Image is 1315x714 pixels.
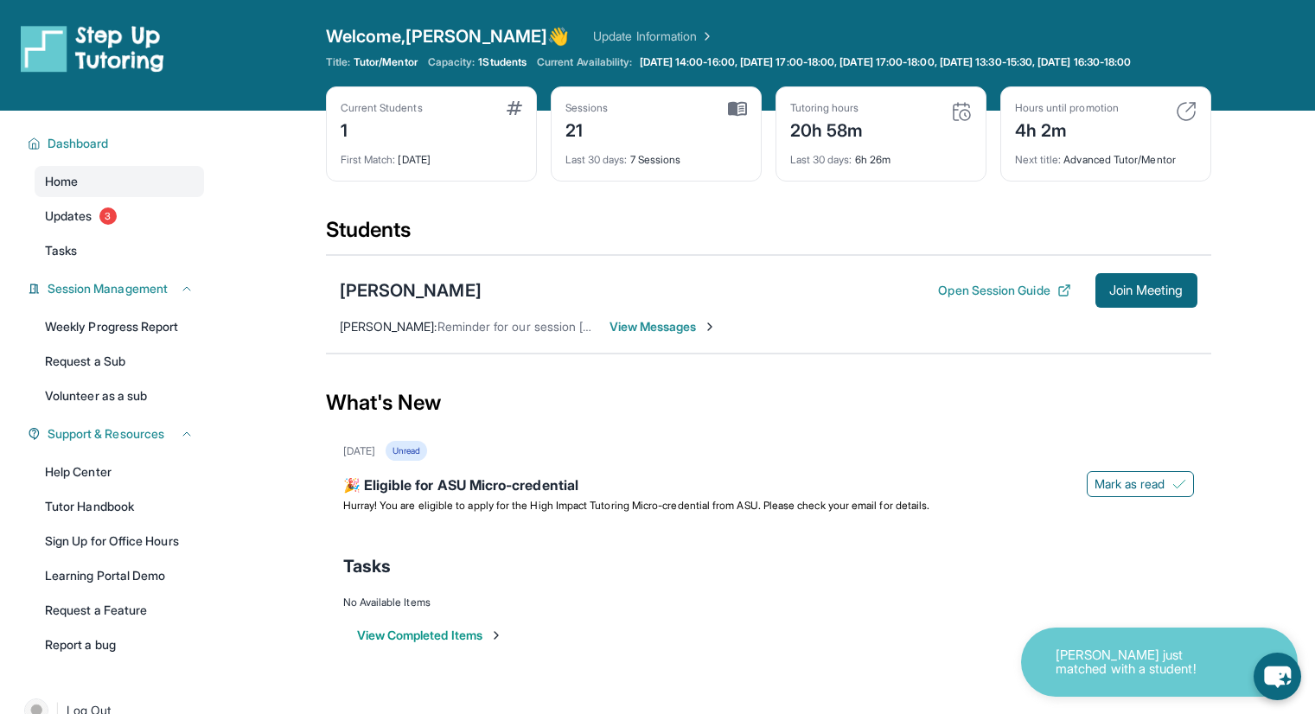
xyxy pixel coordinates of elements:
[636,55,1135,69] a: [DATE] 14:00-16:00, [DATE] 17:00-18:00, [DATE] 17:00-18:00, [DATE] 13:30-15:30, [DATE] 16:30-18:00
[35,311,204,342] a: Weekly Progress Report
[326,216,1211,254] div: Students
[35,560,204,591] a: Learning Portal Demo
[343,475,1194,499] div: 🎉 Eligible for ASU Micro-credential
[48,280,168,297] span: Session Management
[640,55,1132,69] span: [DATE] 14:00-16:00, [DATE] 17:00-18:00, [DATE] 17:00-18:00, [DATE] 13:30-15:30, [DATE] 16:30-18:00
[507,101,522,115] img: card
[35,380,204,411] a: Volunteer as a sub
[45,207,93,225] span: Updates
[35,526,204,557] a: Sign Up for Office Hours
[35,629,204,660] a: Report a bug
[437,319,706,334] span: Reminder for our session [DATE] at 3:00pm PST!
[340,319,437,334] span: [PERSON_NAME] :
[565,143,747,167] div: 7 Sessions
[35,595,204,626] a: Request a Feature
[35,201,204,232] a: Updates3
[326,55,350,69] span: Title:
[41,425,194,443] button: Support & Resources
[1095,475,1165,493] span: Mark as read
[341,143,522,167] div: [DATE]
[41,280,194,297] button: Session Management
[428,55,476,69] span: Capacity:
[703,320,717,334] img: Chevron-Right
[790,115,864,143] div: 20h 58m
[21,24,164,73] img: logo
[354,55,418,69] span: Tutor/Mentor
[343,444,375,458] div: [DATE]
[45,242,77,259] span: Tasks
[728,101,747,117] img: card
[343,596,1194,609] div: No Available Items
[1015,101,1119,115] div: Hours until promotion
[341,101,423,115] div: Current Students
[340,278,482,303] div: [PERSON_NAME]
[357,627,503,644] button: View Completed Items
[35,346,204,377] a: Request a Sub
[341,115,423,143] div: 1
[790,153,852,166] span: Last 30 days :
[45,173,78,190] span: Home
[48,425,164,443] span: Support & Resources
[1015,153,1062,166] span: Next title :
[1095,273,1197,308] button: Join Meeting
[343,499,930,512] span: Hurray! You are eligible to apply for the High Impact Tutoring Micro-credential from ASU. Please ...
[1254,653,1301,700] button: chat-button
[790,143,972,167] div: 6h 26m
[99,207,117,225] span: 3
[537,55,632,69] span: Current Availability:
[1172,477,1186,491] img: Mark as read
[35,456,204,488] a: Help Center
[41,135,194,152] button: Dashboard
[48,135,109,152] span: Dashboard
[326,365,1211,441] div: What's New
[951,101,972,122] img: card
[386,441,427,461] div: Unread
[35,235,204,266] a: Tasks
[790,101,864,115] div: Tutoring hours
[341,153,396,166] span: First Match :
[610,318,718,335] span: View Messages
[565,101,609,115] div: Sessions
[1176,101,1197,122] img: card
[1087,471,1194,497] button: Mark as read
[593,28,714,45] a: Update Information
[35,166,204,197] a: Home
[478,55,527,69] span: 1 Students
[343,554,391,578] span: Tasks
[565,153,628,166] span: Last 30 days :
[1015,143,1197,167] div: Advanced Tutor/Mentor
[1109,285,1184,296] span: Join Meeting
[35,491,204,522] a: Tutor Handbook
[1015,115,1119,143] div: 4h 2m
[938,282,1070,299] button: Open Session Guide
[565,115,609,143] div: 21
[697,28,714,45] img: Chevron Right
[1056,648,1229,677] p: [PERSON_NAME] just matched with a student!
[326,24,570,48] span: Welcome, [PERSON_NAME] 👋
